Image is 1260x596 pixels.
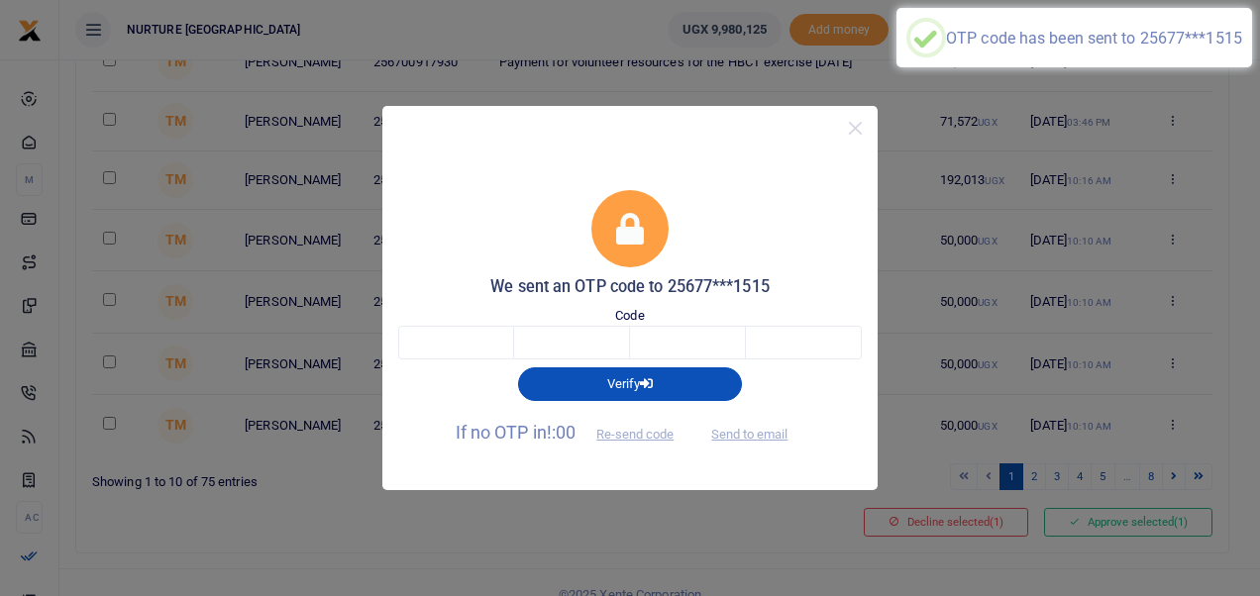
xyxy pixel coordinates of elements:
[398,277,862,297] h5: We sent an OTP code to 25677***1515
[841,114,870,143] button: Close
[518,367,742,401] button: Verify
[946,29,1242,48] div: OTP code has been sent to 25677***1515
[456,422,691,443] span: If no OTP in
[547,422,576,443] span: !:00
[615,306,644,326] label: Code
